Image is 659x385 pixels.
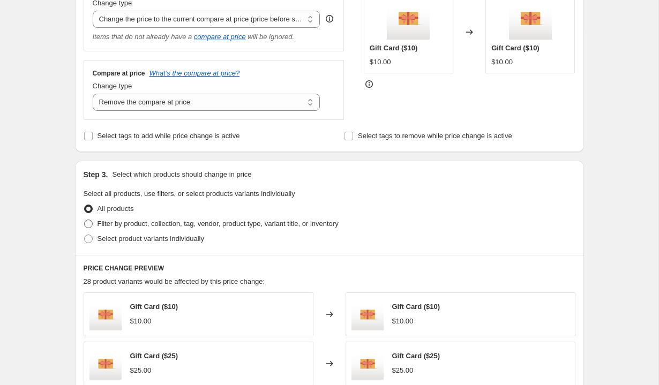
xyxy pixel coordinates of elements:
[93,33,192,41] i: Items that do not already have a
[392,365,414,376] div: $25.00
[149,69,240,77] button: What's the compare at price?
[89,298,122,330] img: gift_card_80x.png
[98,205,134,213] span: All products
[84,169,108,180] h2: Step 3.
[89,348,122,380] img: gift_card_80x.png
[130,352,178,360] span: Gift Card ($25)
[351,298,384,330] img: gift_card_80x.png
[98,132,240,140] span: Select tags to add while price change is active
[370,57,391,67] div: $10.00
[392,303,440,311] span: Gift Card ($10)
[84,277,265,285] span: 28 product variants would be affected by this price change:
[130,365,152,376] div: $25.00
[84,190,295,198] span: Select all products, use filters, or select products variants individually
[194,33,246,41] button: compare at price
[98,235,204,243] span: Select product variants individually
[93,69,145,78] h3: Compare at price
[351,348,384,380] img: gift_card_80x.png
[358,132,512,140] span: Select tags to remove while price change is active
[370,44,418,52] span: Gift Card ($10)
[130,316,152,327] div: $10.00
[491,44,540,52] span: Gift Card ($10)
[491,57,513,67] div: $10.00
[392,316,414,327] div: $10.00
[93,82,132,90] span: Change type
[98,220,339,228] span: Filter by product, collection, tag, vendor, product type, variant title, or inventory
[84,264,575,273] h6: PRICE CHANGE PREVIEW
[130,303,178,311] span: Gift Card ($10)
[112,169,251,180] p: Select which products should change in price
[248,33,294,41] i: will be ignored.
[324,13,335,24] div: help
[392,352,440,360] span: Gift Card ($25)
